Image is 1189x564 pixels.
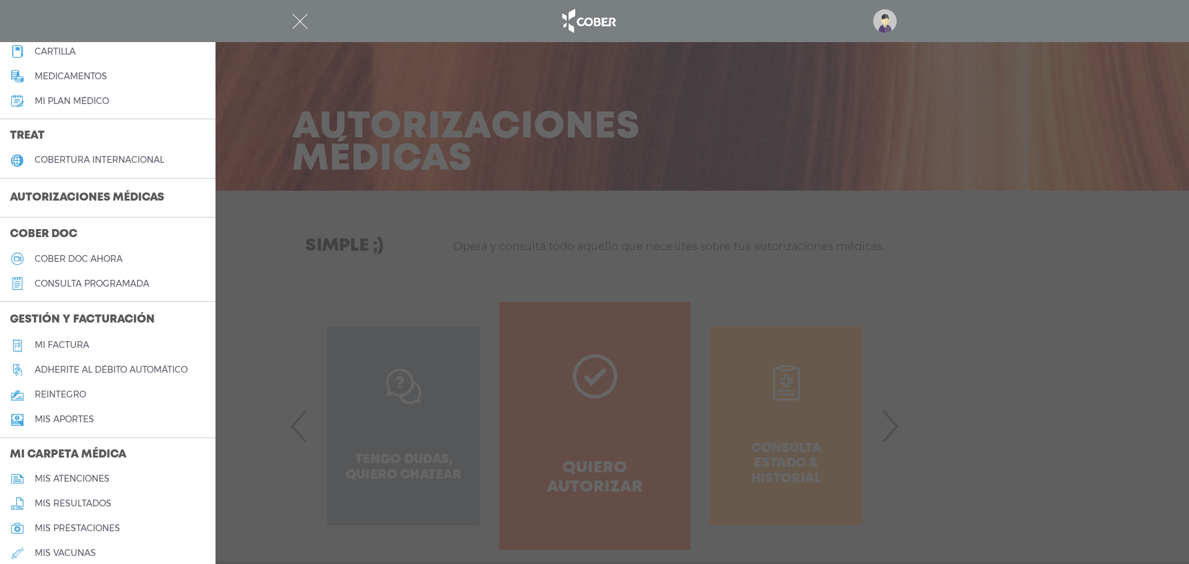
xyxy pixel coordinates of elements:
h5: Mi factura [35,340,89,350]
h5: Cober doc ahora [35,254,123,264]
h5: mis atenciones [35,474,110,484]
img: profile-placeholder.svg [873,9,897,33]
h5: cartilla [35,46,76,57]
h5: Mis aportes [35,414,94,425]
h5: Mi plan médico [35,96,109,106]
img: logo_cober_home-white.png [555,6,621,36]
h5: medicamentos [35,71,107,82]
h5: Adherite al débito automático [35,365,188,375]
h5: reintegro [35,389,86,400]
h5: mis vacunas [35,548,96,558]
h5: consulta programada [35,279,149,289]
img: Cober_menu-close-white.svg [292,14,308,29]
h5: mis resultados [35,498,111,509]
h5: cobertura internacional [35,155,164,165]
h5: mis prestaciones [35,523,120,534]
